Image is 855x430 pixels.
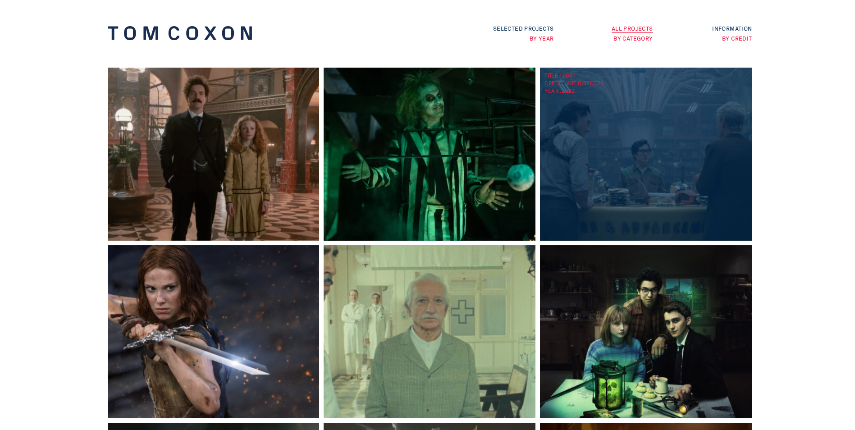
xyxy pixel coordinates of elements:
[108,26,252,40] img: tclogo.svg
[530,34,554,42] a: By Year
[712,24,752,32] a: Information
[722,34,752,42] a: By Credit
[562,87,575,94] span: 2022
[544,79,752,87] div: CREDIT :
[540,68,756,241] a: TITLE : Loki CREDIT :Art Director YEAR :2022
[613,34,653,42] a: By Category
[544,71,752,94] div: TITLE : Loki
[567,79,604,87] span: Art Director
[544,87,752,94] div: YEAR :
[612,24,653,33] a: All Projects
[493,24,554,32] a: Selected Projects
